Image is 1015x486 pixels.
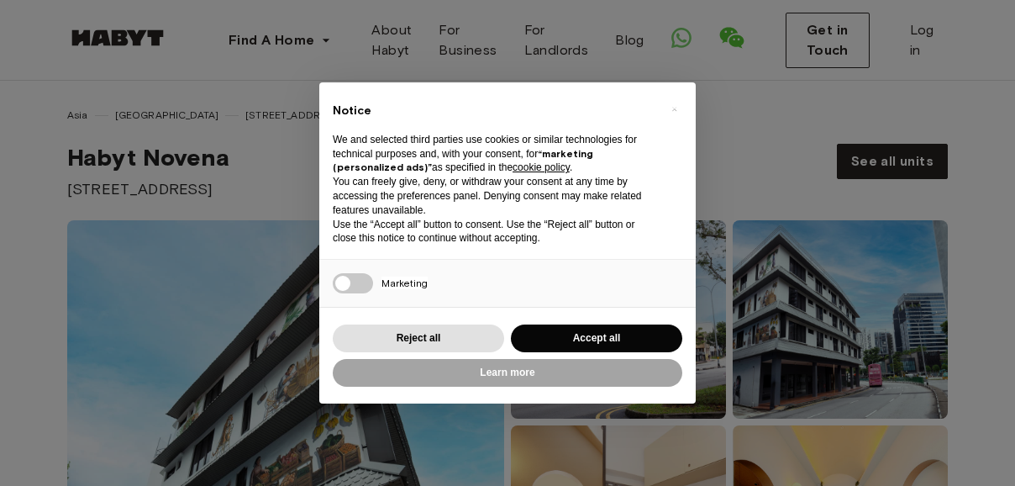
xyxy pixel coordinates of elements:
a: cookie policy [513,161,570,173]
p: We and selected third parties use cookies or similar technologies for technical purposes and, wit... [333,133,655,175]
button: Close this notice [660,96,687,123]
strong: “marketing (personalized ads)” [333,147,593,174]
h2: Notice [333,103,655,119]
button: Learn more [333,359,682,387]
span: Marketing [381,277,428,289]
p: Use the “Accept all” button to consent. Use the “Reject all” button or close this notice to conti... [333,218,655,246]
button: Reject all [333,325,504,352]
button: Accept all [511,325,682,352]
p: You can freely give, deny, or withdraw your consent at any time by accessing the preferences pane... [333,175,655,217]
span: × [671,99,677,119]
